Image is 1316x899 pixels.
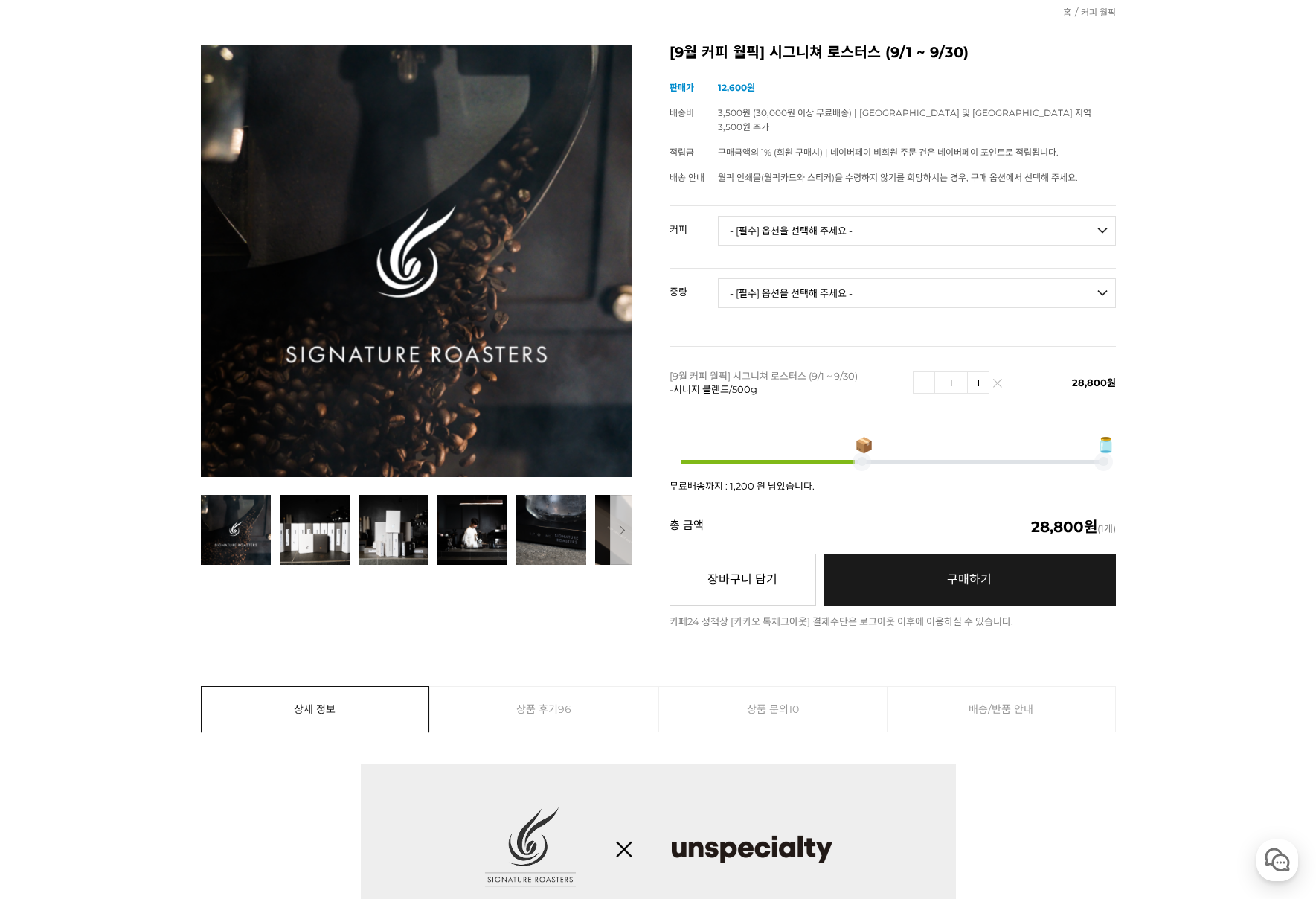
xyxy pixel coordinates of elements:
[659,687,888,732] a: 상품 문의10
[718,107,1091,132] span: 3,500원 (30,000원 이상 무료배송) | [GEOGRAPHIC_DATA] 및 [GEOGRAPHIC_DATA] 지역 3,500원 추가
[192,472,286,509] a: 설정
[610,495,632,565] button: 다음
[1097,438,1115,452] span: 🫙
[670,269,718,303] th: 중량
[993,383,1001,391] img: 삭제
[98,472,192,509] a: 대화
[914,372,934,393] img: 수량감소
[968,372,989,393] img: 수량증가
[430,687,658,732] a: 상품 후기96
[670,172,704,183] span: 배송 안내
[201,45,632,477] img: [9월 커피 월픽] 시그니쳐 로스터스 (9/1 ~ 9/30)
[718,172,1078,183] span: 월픽 인쇄물(월픽카드와 스티커)을 수령하지 않기를 희망하시는 경우, 구매 옵션에서 선택해 주세요.
[670,369,905,396] p: [9월 커피 월픽] 시그니쳐 로스터스 (9/1 ~ 9/30) -
[1031,519,1116,534] span: (1개)
[789,687,799,732] span: 10
[136,495,154,507] span: 대화
[718,147,1059,158] span: 구매금액의 1% (회원 구매시) | 네이버페이 비회원 주문 건은 네이버페이 포인트로 적립됩니다.
[670,519,704,534] strong: 총 금액
[673,383,757,395] span: 시너지 블렌드/500g
[1072,377,1116,388] span: 28,800원
[670,554,816,606] button: 장바구니 담기
[230,494,248,506] span: 설정
[4,472,98,509] a: 홈
[947,572,992,586] span: 구매하기
[888,687,1115,732] a: 배송/반품 안내
[670,107,694,118] span: 배송비
[670,617,1116,627] div: 카페24 정책상 [카카오 톡체크아웃] 결제수단은 로그아웃 이후에 이용하실 수 있습니다.
[47,494,56,506] span: 홈
[824,554,1116,606] a: 구매하기
[558,687,571,732] span: 96
[670,45,1116,60] h2: [9월 커피 월픽] 시그니쳐 로스터스 (9/1 ~ 9/30)
[718,82,755,93] strong: 12,600원
[670,82,694,93] span: 판매가
[1081,7,1116,18] a: 커피 월픽
[670,147,694,158] span: 적립금
[1031,518,1097,536] em: 28,800원
[1063,7,1071,18] a: 홈
[855,438,873,452] span: 📦
[202,687,429,732] a: 상세 정보
[670,482,1116,491] p: 무료배송까지 : 1,200 원 남았습니다.
[670,206,718,240] th: 커피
